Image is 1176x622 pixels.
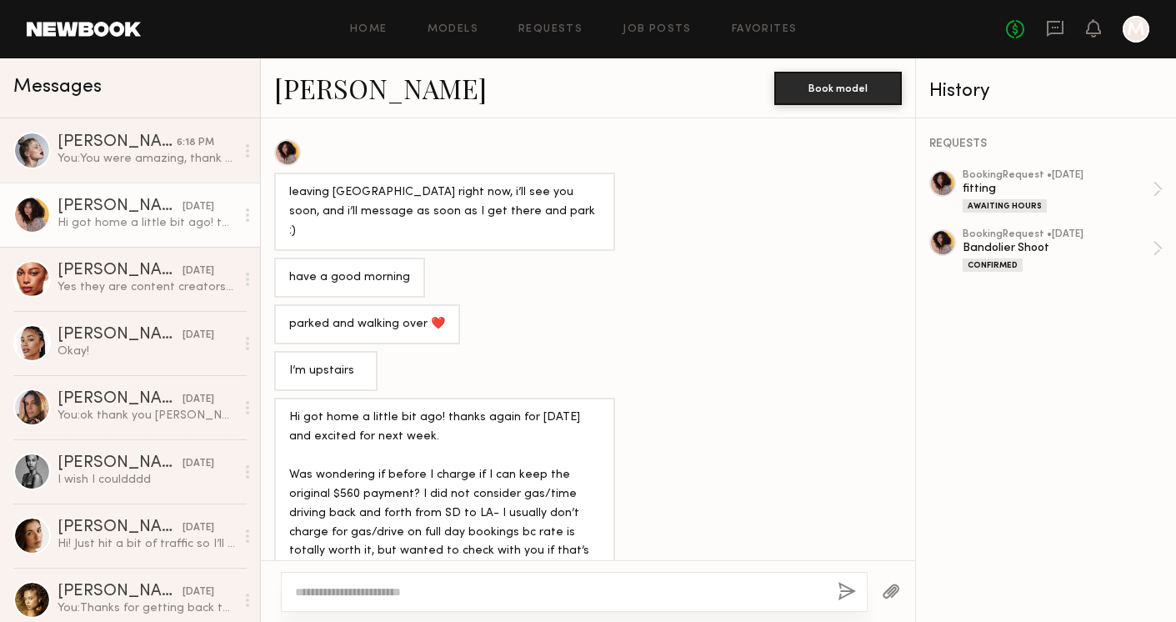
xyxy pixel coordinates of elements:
[58,472,235,488] div: I wish I couldddd
[58,519,183,536] div: [PERSON_NAME]
[58,584,183,600] div: [PERSON_NAME]
[1123,16,1149,43] a: M
[289,409,600,619] div: Hi got home a little bit ago! thanks again for [DATE] and excited for next week. Was wondering if...
[183,456,214,472] div: [DATE]
[58,151,235,167] div: You: You were amazing, thank you so much for [DATE]! <3
[58,391,183,408] div: [PERSON_NAME]
[289,268,410,288] div: have a good morning
[183,584,214,600] div: [DATE]
[623,24,692,35] a: Job Posts
[963,170,1153,181] div: booking Request • [DATE]
[58,198,183,215] div: [PERSON_NAME]
[963,170,1163,213] a: bookingRequest •[DATE]fittingAwaiting Hours
[289,315,445,334] div: parked and walking over ❤️
[58,215,235,231] div: Hi got home a little bit ago! thanks again for [DATE] and excited for next week. Was wondering if...
[183,392,214,408] div: [DATE]
[58,536,235,552] div: Hi! Just hit a bit of traffic so I’ll be there ~10 after!
[428,24,478,35] a: Models
[963,258,1023,272] div: Confirmed
[183,328,214,344] div: [DATE]
[58,600,235,616] div: You: Thanks for getting back to [GEOGRAPHIC_DATA] :) No worries at all! But we will certainly kee...
[183,199,214,215] div: [DATE]
[58,455,183,472] div: [PERSON_NAME]
[58,408,235,424] div: You: ok thank you [PERSON_NAME]! we will circle back with you
[929,138,1163,150] div: REQUESTS
[350,24,388,35] a: Home
[58,327,183,344] div: [PERSON_NAME]
[58,263,183,279] div: [PERSON_NAME]
[774,72,902,105] button: Book model
[274,70,487,106] a: [PERSON_NAME]
[58,279,235,295] div: Yes they are content creators too
[177,135,214,151] div: 6:18 PM
[963,199,1047,213] div: Awaiting Hours
[774,80,902,94] a: Book model
[963,229,1163,272] a: bookingRequest •[DATE]Bandolier ShootConfirmed
[929,82,1163,101] div: History
[963,229,1153,240] div: booking Request • [DATE]
[13,78,102,97] span: Messages
[289,362,363,381] div: I’m upstairs
[518,24,583,35] a: Requests
[732,24,798,35] a: Favorites
[289,183,600,241] div: leaving [GEOGRAPHIC_DATA] right now, i’ll see you soon, and i’ll message as soon as I get there a...
[58,134,177,151] div: [PERSON_NAME]
[963,240,1153,256] div: Bandolier Shoot
[963,181,1153,197] div: fitting
[183,263,214,279] div: [DATE]
[183,520,214,536] div: [DATE]
[58,344,235,359] div: Okay!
